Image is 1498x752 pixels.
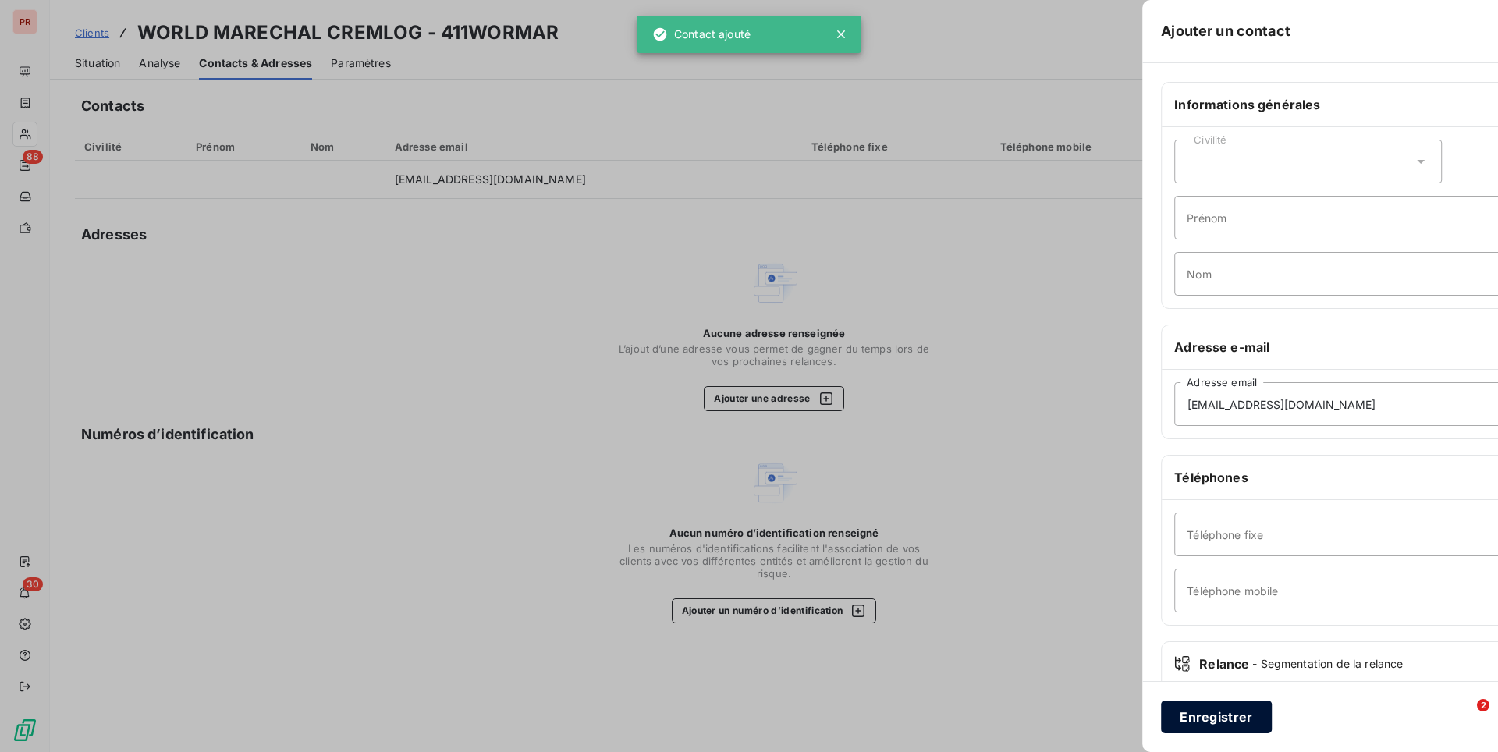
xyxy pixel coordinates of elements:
[1161,701,1272,733] button: Enregistrer
[1477,699,1489,711] span: 2
[1161,20,1290,42] h5: Ajouter un contact
[1445,699,1482,736] iframe: Intercom live chat
[1252,656,1403,672] span: - Segmentation de la relance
